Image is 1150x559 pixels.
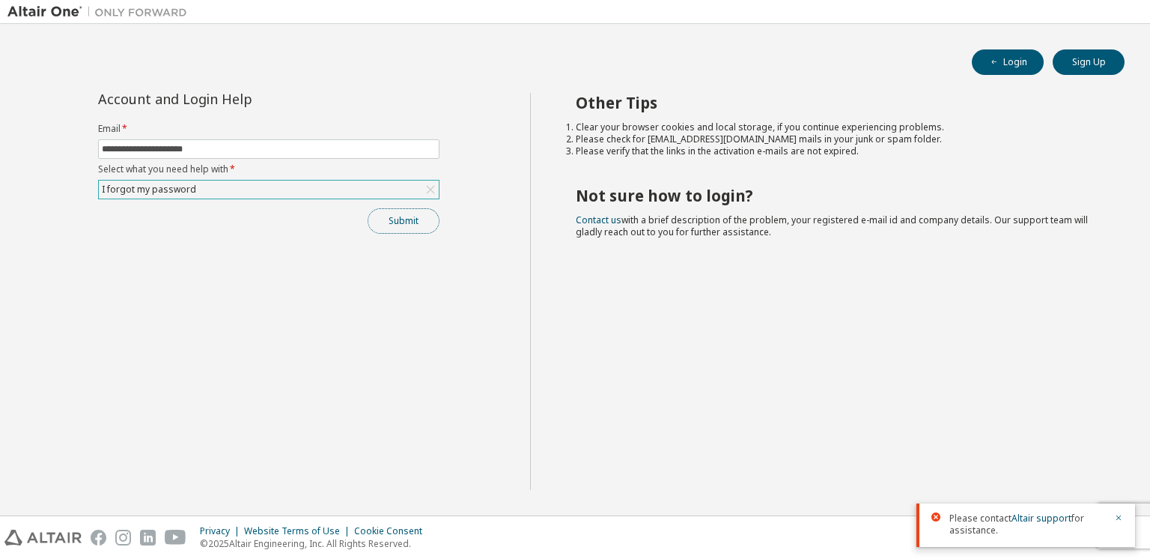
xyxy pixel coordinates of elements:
[140,530,156,546] img: linkedin.svg
[115,530,131,546] img: instagram.svg
[1053,49,1125,75] button: Sign Up
[4,530,82,546] img: altair_logo.svg
[576,145,1098,157] li: Please verify that the links in the activation e-mails are not expired.
[576,133,1098,145] li: Please check for [EMAIL_ADDRESS][DOMAIN_NAME] mails in your junk or spam folder.
[1011,512,1071,525] a: Altair support
[7,4,195,19] img: Altair One
[200,537,431,550] p: © 2025 Altair Engineering, Inc. All Rights Reserved.
[576,121,1098,133] li: Clear your browser cookies and local storage, if you continue experiencing problems.
[576,214,1088,238] span: with a brief description of the problem, your registered e-mail id and company details. Our suppo...
[354,525,431,537] div: Cookie Consent
[368,208,439,234] button: Submit
[98,93,371,105] div: Account and Login Help
[91,530,106,546] img: facebook.svg
[200,525,244,537] div: Privacy
[100,181,198,198] div: I forgot my password
[98,163,439,175] label: Select what you need help with
[972,49,1044,75] button: Login
[576,214,621,226] a: Contact us
[98,123,439,135] label: Email
[576,186,1098,205] h2: Not sure how to login?
[165,530,186,546] img: youtube.svg
[244,525,354,537] div: Website Terms of Use
[949,513,1105,537] span: Please contact for assistance.
[576,93,1098,112] h2: Other Tips
[99,181,439,199] div: I forgot my password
